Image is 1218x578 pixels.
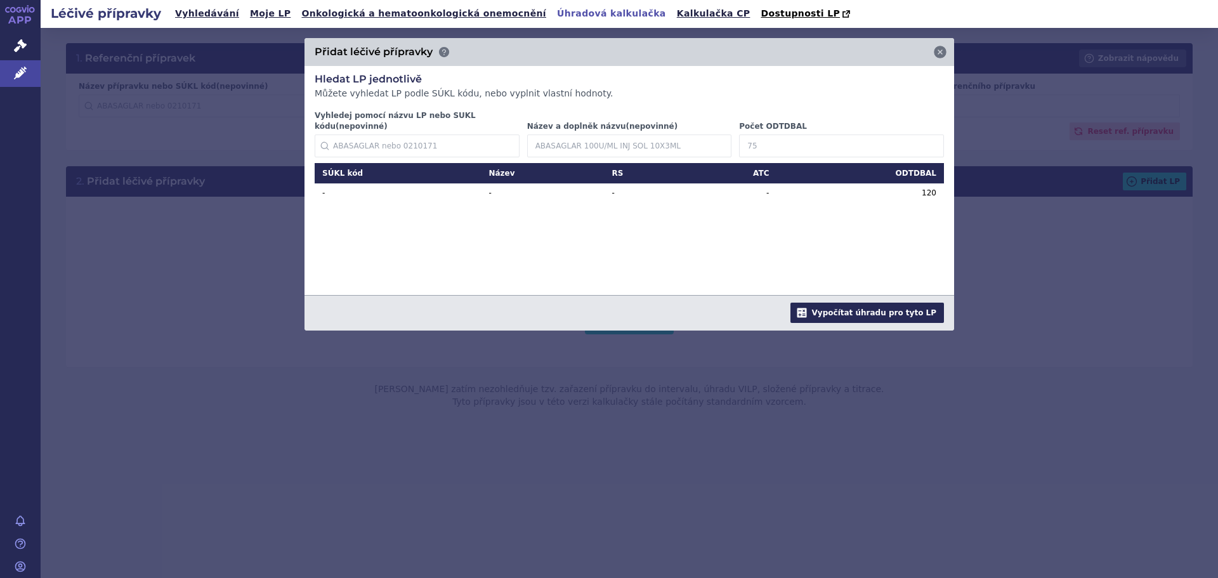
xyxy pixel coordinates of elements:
[315,135,520,157] input: ABASAGLAR nebo 0210171
[315,45,433,59] h3: Přidat léčivé přípravky
[761,8,840,18] span: Dostupnosti LP
[553,5,670,22] a: Úhradová kalkulačka
[527,121,732,132] label: Název a doplněk názvu
[41,4,171,22] h2: Léčivé přípravky
[481,184,604,202] td: -
[673,5,754,22] a: Kalkulačka CP
[790,303,944,323] button: Vypočítat úhradu pro tyto LP
[315,184,481,202] td: -
[315,88,944,100] p: Můžete vyhledat LP podle SÚKL kódu, nebo vyplnit vlastní hodnoty.
[776,184,944,202] td: 120
[336,122,388,131] span: (nepovinné)
[683,184,776,202] td: -
[683,163,776,184] th: ATC
[315,163,481,184] th: SÚKL kód
[527,135,732,157] input: ABASAGLAR 100U/ML INJ SOL 10X3ML
[776,163,944,184] th: ODTDBAL
[481,163,604,184] th: Název
[739,135,944,157] input: 75
[626,122,678,131] span: (nepovinné)
[315,110,520,132] label: Vyhledej pomocí názvu LP nebo SUKL kódu
[315,72,944,86] h3: Hledat LP jednotlivě
[298,5,550,22] a: Onkologická a hematoonkologická onemocnění
[739,121,944,132] label: Počet ODTDBAL
[171,5,243,22] a: Vyhledávání
[604,184,683,202] td: -
[757,5,856,23] a: Dostupnosti LP
[604,163,683,184] th: RS
[246,5,294,22] a: Moje LP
